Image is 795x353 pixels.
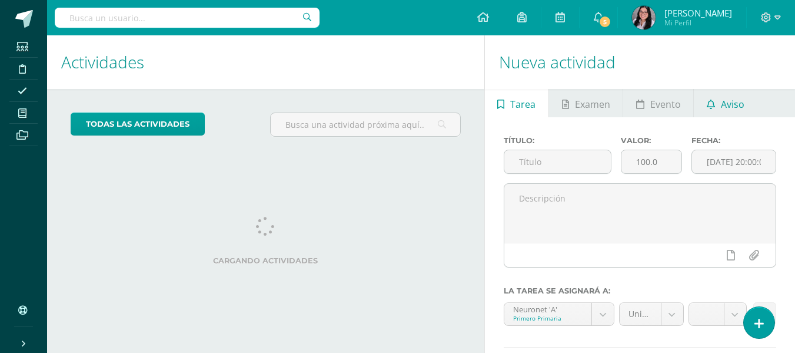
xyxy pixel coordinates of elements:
label: Título: [504,136,612,145]
span: 5 [598,15,611,28]
label: La tarea se asignará a: [504,286,776,295]
span: Evento [650,90,681,118]
img: 81ba7c4468dd7f932edd4c72d8d44558.png [632,6,656,29]
a: Tarea [485,89,548,117]
span: Examen [575,90,610,118]
a: Examen [549,89,623,117]
a: Neuronet 'A'Primero Primaria [504,303,614,325]
label: Valor: [621,136,682,145]
input: Busca un usuario... [55,8,320,28]
input: Título [504,150,611,173]
h1: Nueva actividad [499,35,781,89]
span: [PERSON_NAME] [664,7,732,19]
span: Mi Perfil [664,18,732,28]
span: Unidad 3 [628,303,652,325]
input: Busca una actividad próxima aquí... [271,113,460,136]
span: Aviso [721,90,744,118]
label: Cargando actividades [71,256,461,265]
a: Aviso [694,89,757,117]
div: Neuronet 'A' [513,303,583,314]
div: Primero Primaria [513,314,583,322]
a: Evento [623,89,693,117]
input: Fecha de entrega [692,150,776,173]
label: Fecha: [691,136,776,145]
h1: Actividades [61,35,470,89]
a: Unidad 3 [620,303,683,325]
input: Puntos máximos [621,150,681,173]
a: todas las Actividades [71,113,205,136]
span: Tarea [510,90,535,118]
